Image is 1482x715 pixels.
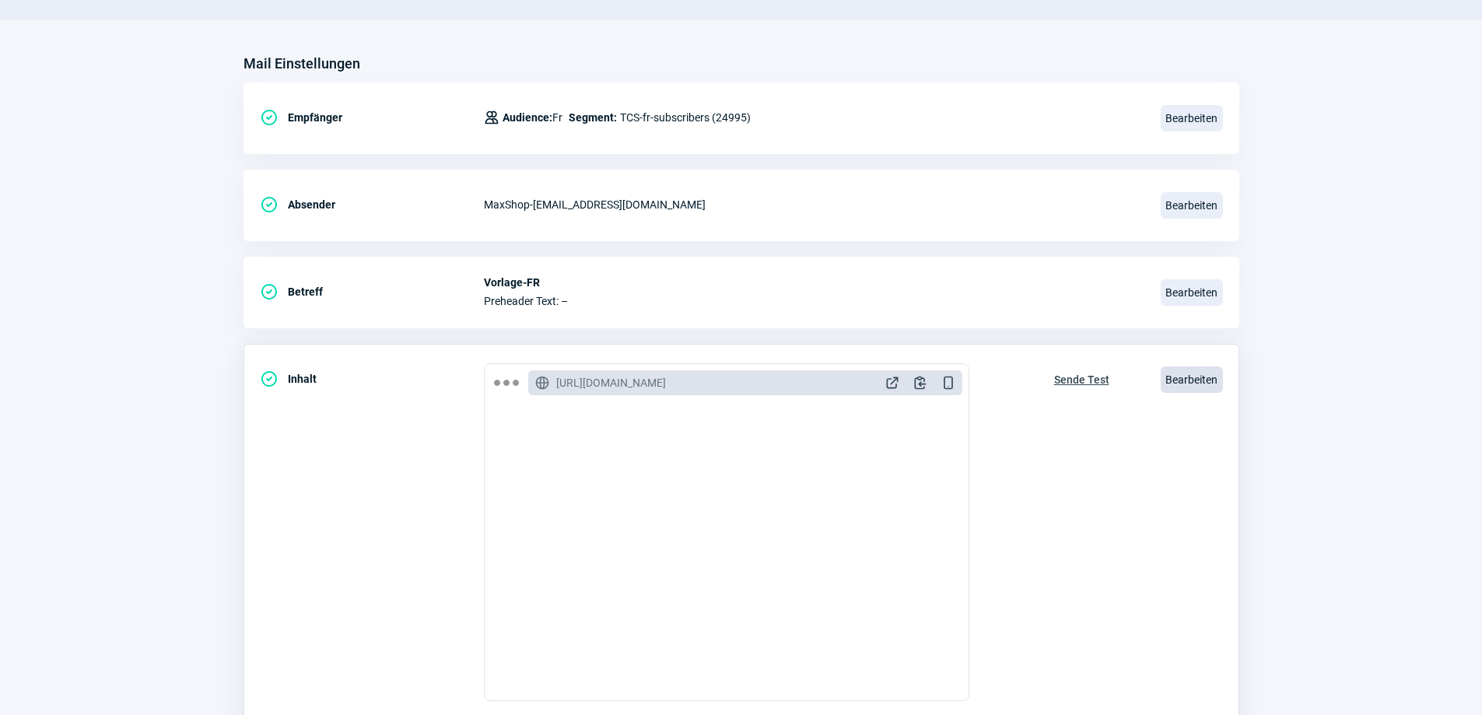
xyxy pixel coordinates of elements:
[484,295,1142,307] span: Preheader Text: –
[1161,279,1223,306] span: Bearbeiten
[260,276,484,307] div: Betreff
[243,51,360,76] h3: Mail Einstellungen
[1161,105,1223,131] span: Bearbeiten
[260,189,484,220] div: Absender
[260,102,484,133] div: Empfänger
[260,363,484,394] div: Inhalt
[503,111,552,124] span: Audience:
[1038,363,1126,393] button: Sende Test
[503,108,562,127] span: Fr
[1161,192,1223,219] span: Bearbeiten
[569,108,617,127] span: Segment:
[1161,366,1223,393] span: Bearbeiten
[1054,367,1109,392] span: Sende Test
[484,276,1142,289] span: Vorlage-FR
[484,102,751,133] div: TCS-fr-subscribers (24995)
[484,189,1142,220] div: MaxShop - [EMAIL_ADDRESS][DOMAIN_NAME]
[556,375,666,391] span: [URL][DOMAIN_NAME]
